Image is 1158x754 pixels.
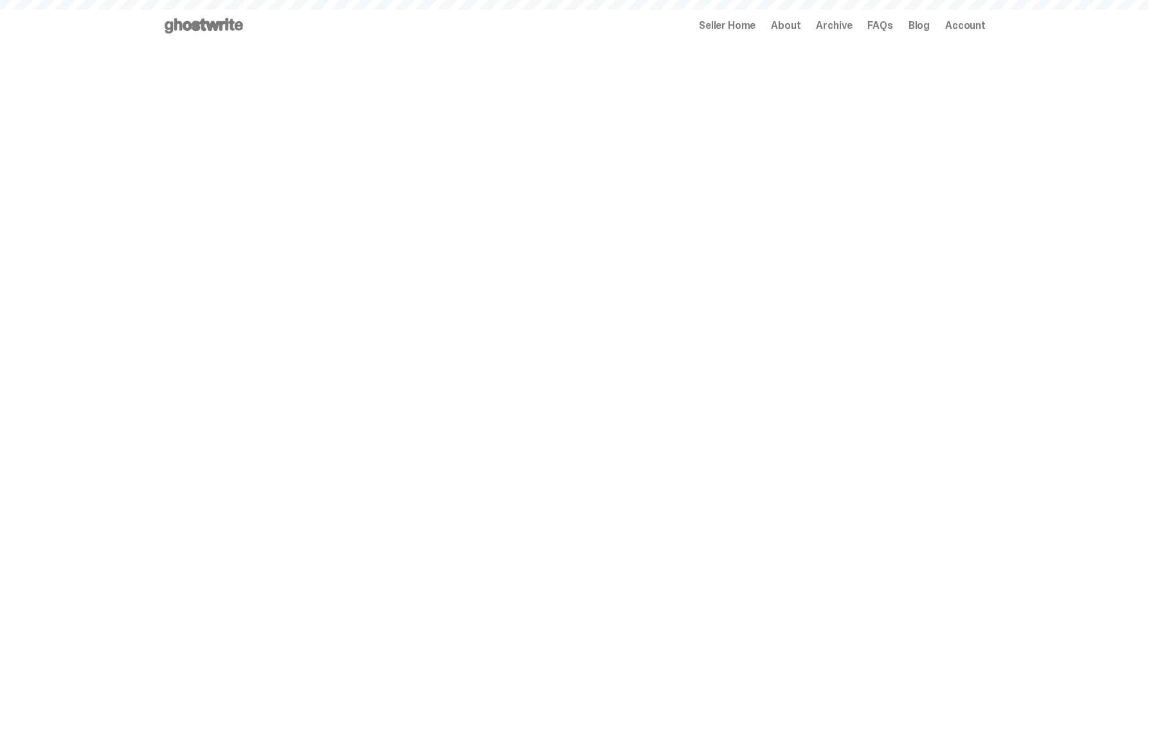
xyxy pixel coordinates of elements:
[771,21,801,31] a: About
[867,21,892,31] a: FAQs
[816,21,852,31] a: Archive
[699,21,755,31] a: Seller Home
[945,21,986,31] a: Account
[909,21,930,31] a: Blog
